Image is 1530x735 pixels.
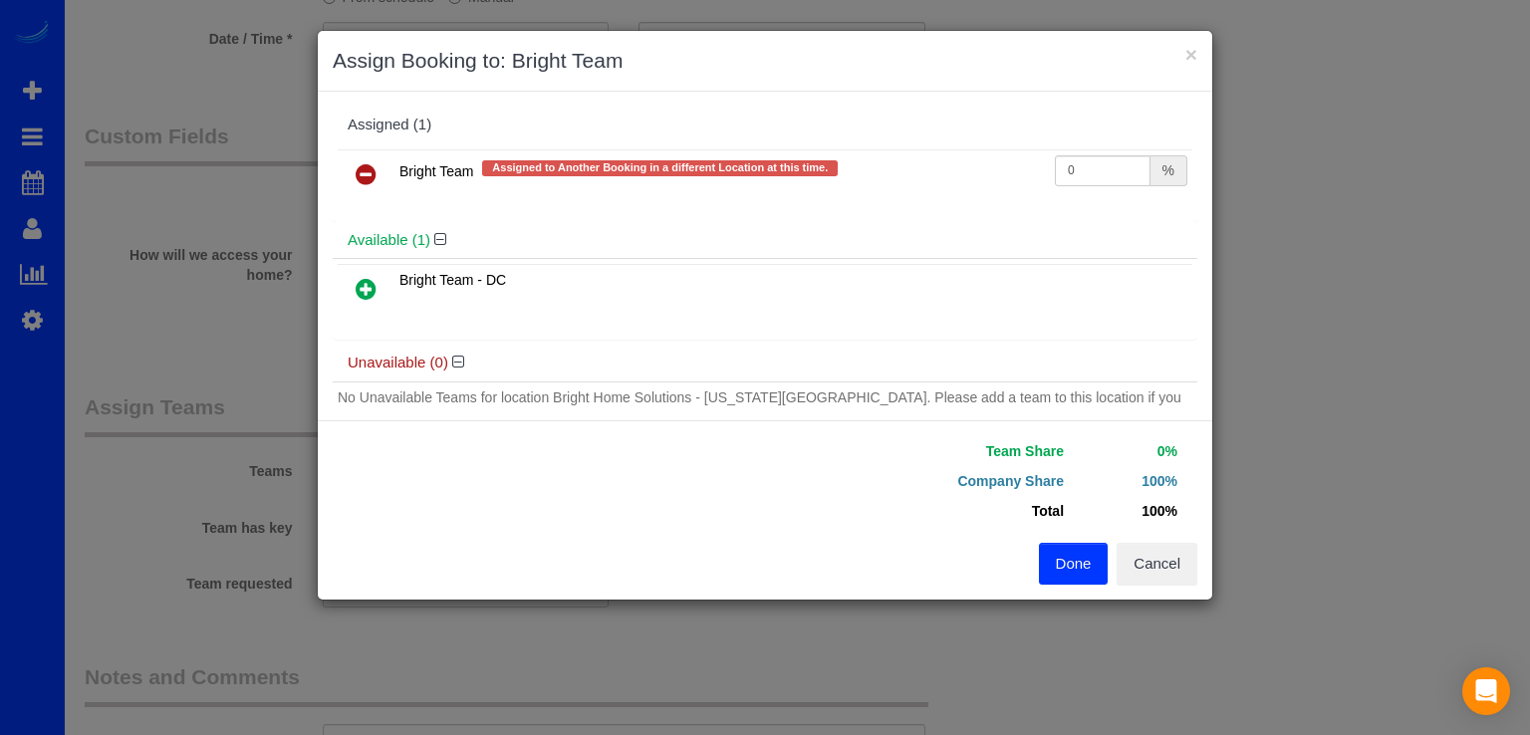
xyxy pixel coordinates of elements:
button: × [1185,44,1197,65]
td: Company Share [780,466,1069,496]
button: Cancel [1117,543,1197,585]
h3: Assign Booking to: Bright Team [333,46,1197,76]
h4: Available (1) [348,232,1182,249]
td: 100% [1069,496,1182,526]
span: Bright Team - DC [399,272,506,288]
h4: Unavailable (0) [348,355,1182,371]
div: Open Intercom Messenger [1462,667,1510,715]
td: 0% [1069,436,1182,466]
span: Assigned to Another Booking in a different Location at this time. [482,160,838,176]
button: Done [1039,543,1109,585]
div: Assigned (1) [348,117,1182,133]
span: No Unavailable Teams for location Bright Home Solutions - [US_STATE][GEOGRAPHIC_DATA]. Please add... [338,389,1181,425]
td: Team Share [780,436,1069,466]
td: 100% [1069,466,1182,496]
td: Total [780,496,1069,526]
span: Bright Team [399,163,473,179]
div: % [1150,155,1187,186]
